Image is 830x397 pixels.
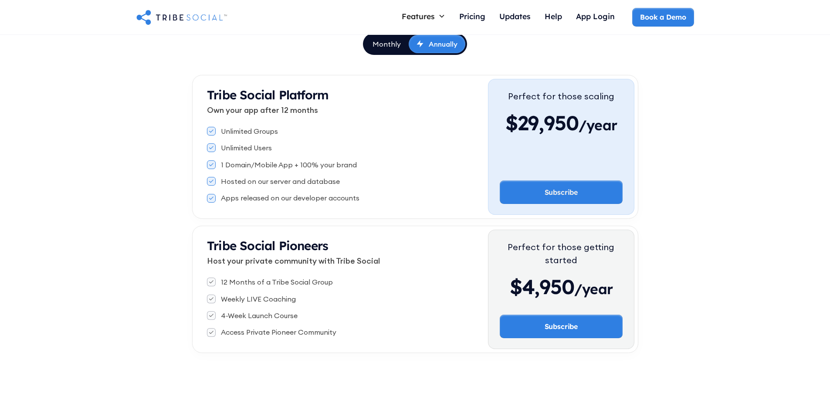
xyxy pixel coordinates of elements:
div: 1 Domain/Mobile App + 100% your brand [221,160,357,170]
div: Unlimited Groups [221,126,278,136]
a: Updates [492,8,538,27]
div: Help [545,11,562,21]
a: Subscribe [500,315,623,338]
a: Subscribe [500,180,623,204]
div: Pricing [459,11,485,21]
div: Perfect for those scaling [505,90,617,103]
div: Access Private Pioneer Community [221,327,336,337]
span: /year [574,280,613,302]
div: App Login [576,11,615,21]
div: Perfect for those getting started [500,241,623,267]
div: Hosted on our server and database [221,176,340,186]
div: Weekly LIVE Coaching [221,294,296,304]
div: Unlimited Users [221,143,272,153]
div: 4-Week Launch Course [221,311,298,320]
div: Monthly [373,39,401,49]
strong: Tribe Social Platform [207,87,329,102]
p: Host your private community with Tribe Social [207,255,488,267]
a: App Login [569,8,622,27]
div: Annually [429,39,457,49]
div: $29,950 [505,110,617,136]
a: Book a Demo [632,8,694,26]
strong: Tribe Social Pioneers [207,238,328,253]
div: 12 Months of a Tribe Social Group [221,277,333,287]
span: /year [579,116,617,138]
div: Updates [499,11,531,21]
div: $4,950 [500,274,623,300]
a: Help [538,8,569,27]
a: Pricing [452,8,492,27]
div: Features [402,11,435,21]
div: Features [395,8,452,24]
a: home [136,8,227,26]
div: Apps released on our developer accounts [221,193,359,203]
p: Own your app after 12 months [207,104,488,116]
